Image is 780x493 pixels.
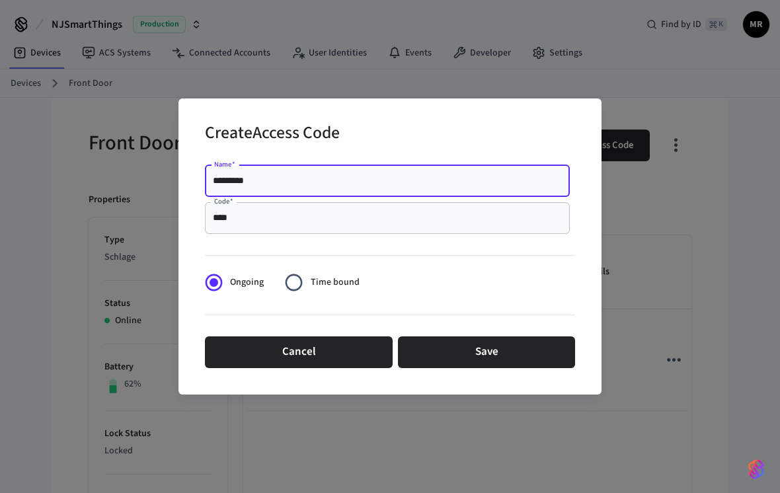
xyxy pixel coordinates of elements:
img: SeamLogoGradient.69752ec5.svg [748,459,764,480]
label: Name [214,159,235,169]
span: Time bound [311,276,360,289]
span: Ongoing [230,276,264,289]
label: Code [214,196,233,206]
button: Cancel [205,336,393,368]
h2: Create Access Code [205,114,340,155]
button: Save [398,336,575,368]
